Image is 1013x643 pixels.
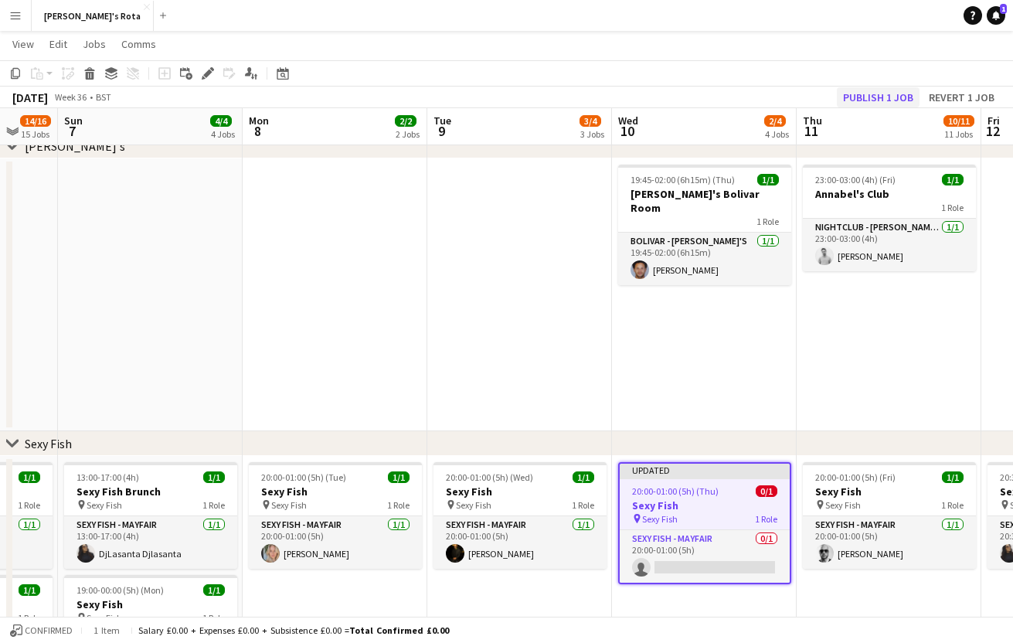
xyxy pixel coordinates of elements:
div: [PERSON_NAME]'s [25,138,125,154]
span: Sexy Fish [87,499,122,511]
span: Fri [988,114,1000,128]
app-card-role: SEXY FISH - MAYFAIR1/120:00-01:00 (5h)[PERSON_NAME] [803,516,976,569]
app-card-role: SEXY FISH - MAYFAIR1/120:00-01:00 (5h)[PERSON_NAME] [249,516,422,569]
span: 1 Role [18,612,40,624]
span: 12 [985,122,1000,140]
div: 11 Jobs [944,128,974,140]
span: Week 36 [51,91,90,103]
app-card-role: NIGHTCLUB - [PERSON_NAME]'S1/123:00-03:00 (4h)[PERSON_NAME] [803,219,976,271]
button: Confirmed [8,622,75,639]
span: Wed [618,114,638,128]
span: Jobs [83,37,106,51]
app-job-card: 20:00-01:00 (5h) (Fri)1/1Sexy Fish Sexy Fish1 RoleSEXY FISH - MAYFAIR1/120:00-01:00 (5h)[PERSON_N... [803,462,976,569]
span: 1 Role [941,499,964,511]
div: 2 Jobs [396,128,420,140]
span: Sexy Fish [642,513,678,525]
app-job-card: Updated20:00-01:00 (5h) (Thu)0/1Sexy Fish Sexy Fish1 RoleSEXY FISH - MAYFAIR0/120:00-01:00 (5h) [618,462,791,584]
span: Sexy Fish [825,499,861,511]
a: View [6,34,40,54]
div: 3 Jobs [580,128,604,140]
span: 23:00-03:00 (4h) (Fri) [815,174,896,185]
h3: Sexy Fish [620,498,790,512]
h3: Sexy Fish [64,597,237,611]
span: 20:00-01:00 (5h) (Thu) [632,485,719,497]
div: 15 Jobs [21,128,50,140]
app-job-card: 19:45-02:00 (6h15m) (Thu)1/1[PERSON_NAME]'s Bolivar Room1 RoleBOLIVAR - [PERSON_NAME]'S1/119:45-0... [618,165,791,285]
app-job-card: 20:00-01:00 (5h) (Tue)1/1Sexy Fish Sexy Fish1 RoleSEXY FISH - MAYFAIR1/120:00-01:00 (5h)[PERSON_N... [249,462,422,569]
span: 1 [1000,4,1007,14]
div: BST [96,91,111,103]
app-job-card: 13:00-17:00 (4h)1/1Sexy Fish Brunch Sexy Fish1 RoleSEXY FISH - MAYFAIR1/113:00-17:00 (4h)DjLasant... [64,462,237,569]
span: Sun [64,114,83,128]
app-card-role: SEXY FISH - MAYFAIR1/113:00-17:00 (4h)DjLasanta Djlasanta [64,516,237,569]
span: Edit [49,37,67,51]
span: 2/4 [764,115,786,127]
div: [DATE] [12,90,48,105]
span: 1/1 [203,584,225,596]
div: Sexy Fish [25,436,72,451]
span: 2/2 [395,115,416,127]
span: View [12,37,34,51]
span: 1/1 [573,471,594,483]
span: Sexy Fish [271,499,307,511]
span: 1/1 [19,471,40,483]
span: 19:45-02:00 (6h15m) (Thu) [631,174,735,185]
div: Updated [620,464,790,476]
span: 8 [246,122,269,140]
span: 1 item [88,624,125,636]
app-job-card: 20:00-01:00 (5h) (Wed)1/1Sexy Fish Sexy Fish1 RoleSEXY FISH - MAYFAIR1/120:00-01:00 (5h)[PERSON_N... [433,462,607,569]
span: Sexy Fish [87,612,122,624]
div: 4 Jobs [211,128,235,140]
a: Edit [43,34,73,54]
span: Sexy Fish [456,499,491,511]
span: 1 Role [202,499,225,511]
app-card-role: SEXY FISH - MAYFAIR1/120:00-01:00 (5h)[PERSON_NAME] [433,516,607,569]
span: 10 [616,122,638,140]
a: Jobs [76,34,112,54]
button: [PERSON_NAME]'s Rota [32,1,154,31]
app-card-role: BOLIVAR - [PERSON_NAME]'S1/119:45-02:00 (6h15m)[PERSON_NAME] [618,233,791,285]
h3: Sexy Fish Brunch [64,485,237,498]
span: 1/1 [757,174,779,185]
a: 1 [987,6,1005,25]
span: 11 [801,122,822,140]
span: 1 Role [756,216,779,227]
button: Publish 1 job [837,87,920,107]
span: 1/1 [203,471,225,483]
span: 1/1 [19,584,40,596]
span: 20:00-01:00 (5h) (Tue) [261,471,346,483]
span: 13:00-17:00 (4h) [76,471,139,483]
h3: Sexy Fish [803,485,976,498]
span: 14/16 [20,115,51,127]
span: 0/1 [756,485,777,497]
app-card-role: SEXY FISH - MAYFAIR0/120:00-01:00 (5h) [620,530,790,583]
h3: [PERSON_NAME]'s Bolivar Room [618,187,791,215]
h3: Sexy Fish [249,485,422,498]
span: 20:00-01:00 (5h) (Fri) [815,471,896,483]
span: 1 Role [941,202,964,213]
span: 4/4 [210,115,232,127]
span: 1 Role [572,499,594,511]
span: 1 Role [755,513,777,525]
span: 1 Role [202,612,225,624]
button: Revert 1 job [923,87,1001,107]
span: 7 [62,122,83,140]
span: 1 Role [18,499,40,511]
span: 1 Role [387,499,410,511]
span: Thu [803,114,822,128]
app-job-card: 23:00-03:00 (4h) (Fri)1/1Annabel's Club1 RoleNIGHTCLUB - [PERSON_NAME]'S1/123:00-03:00 (4h)[PERSO... [803,165,976,271]
span: Comms [121,37,156,51]
span: Total Confirmed £0.00 [349,624,449,636]
span: 1/1 [942,471,964,483]
span: Mon [249,114,269,128]
span: 19:00-00:00 (5h) (Mon) [76,584,164,596]
span: 3/4 [580,115,601,127]
a: Comms [115,34,162,54]
h3: Annabel's Club [803,187,976,201]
